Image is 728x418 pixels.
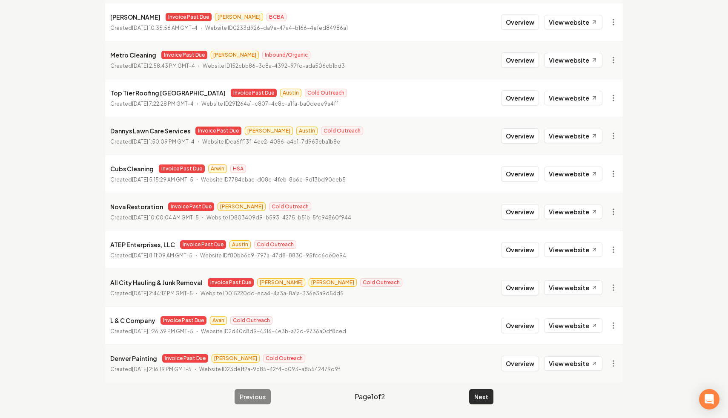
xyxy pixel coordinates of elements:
p: L & C Company [110,315,155,326]
p: Created [110,138,195,146]
p: Created [110,365,192,374]
span: Austin [229,240,251,249]
p: Website ID 015220dd-eca4-4a3a-8a1a-336e3a9d54d5 [201,289,344,298]
p: [PERSON_NAME] [110,12,161,22]
p: Created [110,24,198,32]
span: Cold Outreach [305,89,347,97]
span: BCBA [267,13,287,21]
span: [PERSON_NAME] [212,354,260,363]
span: [PERSON_NAME] [309,278,357,287]
p: Created [110,213,199,222]
a: View website [544,129,602,143]
a: View website [544,356,602,371]
p: All City Hauling & Junk Removal [110,277,203,288]
span: Invoice Past Due [180,240,226,249]
span: Invoice Past Due [159,164,205,173]
p: Website ID 291264a1-c807-4c8c-a1fa-ba0deee9a4ff [201,100,338,108]
span: Invoice Past Due [208,278,254,287]
p: Website ID f80bb6c9-797a-47d8-8830-95fcc6de0e94 [200,251,346,260]
a: View website [544,242,602,257]
time: [DATE] 10:00:04 AM GMT-5 [132,214,199,221]
button: Next [469,389,493,404]
a: View website [544,167,602,181]
span: [PERSON_NAME] [215,13,263,21]
span: [PERSON_NAME] [257,278,305,287]
p: ATEP Enterprises, LLC [110,239,175,250]
a: View website [544,91,602,105]
p: Created [110,289,193,298]
a: View website [544,280,602,295]
p: Nova Restoration [110,202,163,212]
button: Overview [501,128,539,144]
span: Page 1 of 2 [355,392,385,402]
button: Overview [501,204,539,219]
span: Invoice Past Due [166,13,212,21]
p: Website ID 7784cbac-d08c-4feb-8b6c-9d13bd90ceb5 [201,176,346,184]
span: Invoice Past Due [168,202,214,211]
div: Open Intercom Messenger [699,389,719,409]
button: Overview [501,280,539,295]
p: Website ID ca6ff13f-4ee2-4086-a4b1-7d963eba1b8e [202,138,340,146]
p: Top Tier Roofing [GEOGRAPHIC_DATA] [110,88,226,98]
span: Invoice Past Due [161,51,207,59]
span: Invoice Past Due [162,354,208,363]
p: Created [110,251,192,260]
p: Website ID 803409d9-b593-4275-b51b-5fc94860f944 [206,213,351,222]
a: View website [544,318,602,333]
time: [DATE] 8:11:09 AM GMT-5 [132,252,192,259]
a: View website [544,15,602,29]
span: Cold Outreach [360,278,402,287]
span: Cold Outreach [321,127,363,135]
p: Created [110,327,193,336]
span: [PERSON_NAME] [211,51,259,59]
span: Arwin [208,164,227,173]
p: Created [110,176,193,184]
span: Avan [210,316,227,325]
button: Overview [501,242,539,257]
time: [DATE] 2:16:19 PM GMT-5 [132,366,192,372]
span: Cold Outreach [269,202,311,211]
span: Inbound/Organic [262,51,310,59]
button: Overview [501,52,539,68]
a: View website [544,205,602,219]
button: Overview [501,14,539,30]
p: Created [110,100,194,108]
span: Invoice Past Due [231,89,277,97]
p: Website ID 2d40c8d9-4316-4e3b-a72d-9736a0df8ced [201,327,346,336]
time: [DATE] 7:22:28 PM GMT-4 [132,101,194,107]
span: Austin [296,127,318,135]
p: Created [110,62,195,70]
button: Overview [501,166,539,182]
time: [DATE] 10:35:56 AM GMT-4 [132,25,198,31]
span: Invoice Past Due [161,316,206,325]
p: Denver Painting [110,353,157,363]
span: [PERSON_NAME] [218,202,266,211]
span: [PERSON_NAME] [245,127,293,135]
button: Overview [501,318,539,333]
span: Cold Outreach [254,240,296,249]
p: Cubs Cleaning [110,164,154,174]
time: [DATE] 2:44:17 PM GMT-5 [132,290,193,297]
span: Cold Outreach [263,354,305,363]
span: Cold Outreach [230,316,272,325]
time: [DATE] 5:15:29 AM GMT-5 [132,176,193,183]
p: Dannys Lawn Care Services [110,126,190,136]
span: HSA [230,164,246,173]
button: Overview [501,90,539,106]
span: Invoice Past Due [195,127,241,135]
p: Website ID 23de1f2a-9c85-42f4-b093-a85542479d9f [199,365,340,374]
time: [DATE] 1:50:09 PM GMT-4 [132,138,195,145]
a: View website [544,53,602,67]
time: [DATE] 2:58:43 PM GMT-4 [132,63,195,69]
p: Metro Cleaning [110,50,156,60]
p: Website ID 152cbb86-3c8a-4392-97fd-ada506cb1bd3 [203,62,345,70]
button: Overview [501,356,539,371]
p: Website ID 0233d926-da9e-47a4-b166-4efed84986a1 [205,24,348,32]
span: Austin [280,89,301,97]
time: [DATE] 1:26:39 PM GMT-5 [132,328,193,334]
